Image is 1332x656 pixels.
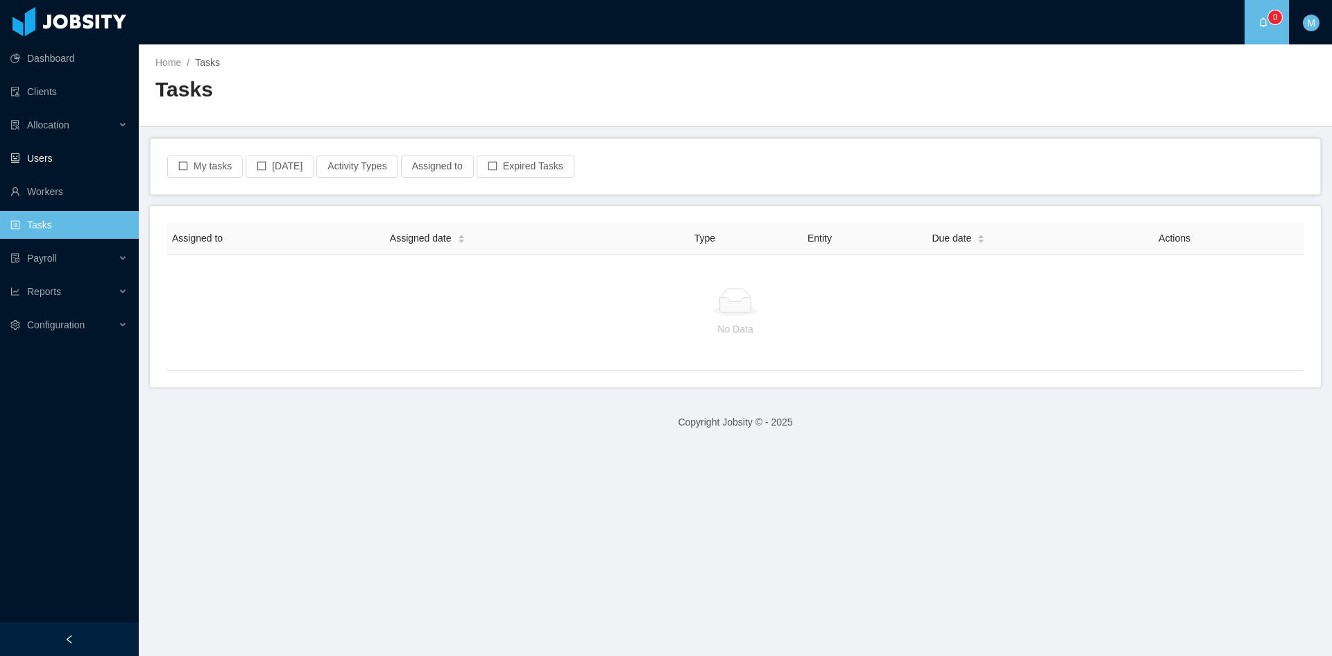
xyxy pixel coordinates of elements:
button: icon: borderMy tasks [167,155,243,178]
span: Actions [1159,233,1190,244]
a: icon: pie-chartDashboard [10,44,128,72]
a: icon: userWorkers [10,178,128,205]
footer: Copyright Jobsity © - 2025 [139,398,1332,446]
i: icon: caret-up [977,233,985,237]
button: icon: borderExpired Tasks [477,155,574,178]
span: Reports [27,286,61,297]
button: Assigned to [401,155,474,178]
span: Assigned to [172,233,223,244]
i: icon: file-protect [10,253,20,263]
i: icon: caret-up [457,233,465,237]
div: Sort [977,233,985,242]
span: Configuration [27,319,85,330]
a: icon: auditClients [10,78,128,106]
a: icon: profileTasks [10,211,128,239]
i: icon: line-chart [10,287,20,296]
a: icon: robotUsers [10,144,128,172]
i: icon: setting [10,320,20,330]
a: Home [155,57,181,68]
p: No Data [178,321,1293,337]
span: Assigned date [390,231,452,246]
sup: 0 [1268,10,1282,24]
i: icon: caret-down [457,238,465,242]
div: Sort [457,233,466,242]
span: M [1307,15,1315,31]
span: Due date [932,231,971,246]
span: Type [694,233,715,244]
button: icon: border[DATE] [246,155,314,178]
i: icon: bell [1258,17,1268,27]
span: Tasks [195,57,220,68]
i: icon: solution [10,120,20,130]
span: Entity [808,233,832,244]
button: Activity Types [316,155,398,178]
span: Payroll [27,253,57,264]
h2: Tasks [155,76,735,104]
span: / [187,57,189,68]
span: Allocation [27,119,69,131]
i: icon: caret-down [977,238,985,242]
